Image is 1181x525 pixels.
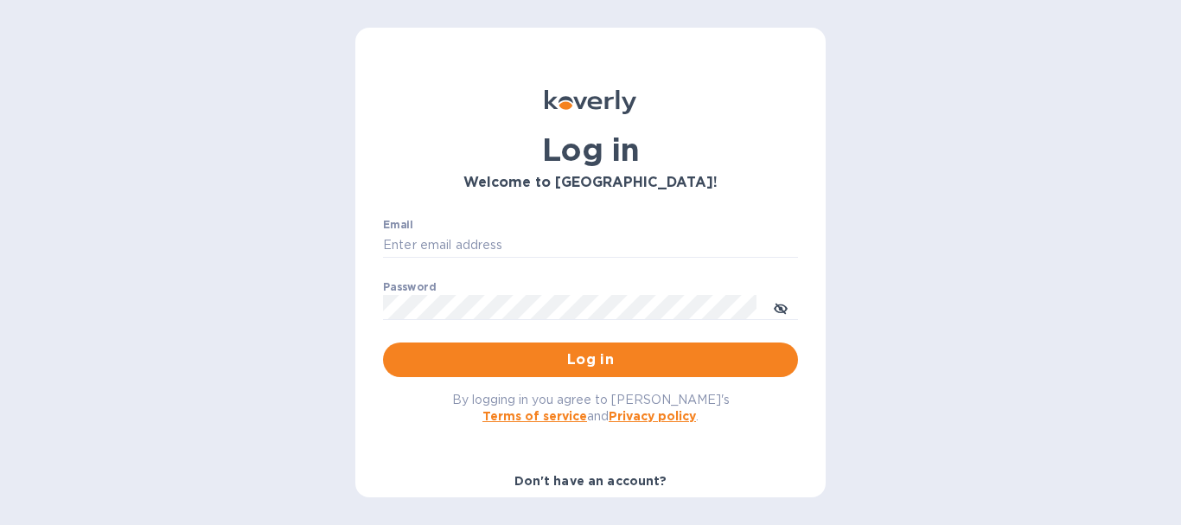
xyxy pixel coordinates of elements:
[452,393,730,423] span: By logging in you agree to [PERSON_NAME]'s and .
[383,220,413,230] label: Email
[383,175,798,191] h3: Welcome to [GEOGRAPHIC_DATA]!
[609,409,696,423] a: Privacy policy
[383,131,798,168] h1: Log in
[383,282,436,292] label: Password
[763,290,798,324] button: toggle password visibility
[545,90,636,114] img: Koverly
[482,409,587,423] a: Terms of service
[397,349,784,370] span: Log in
[383,233,798,259] input: Enter email address
[383,343,798,377] button: Log in
[514,474,667,488] b: Don't have an account?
